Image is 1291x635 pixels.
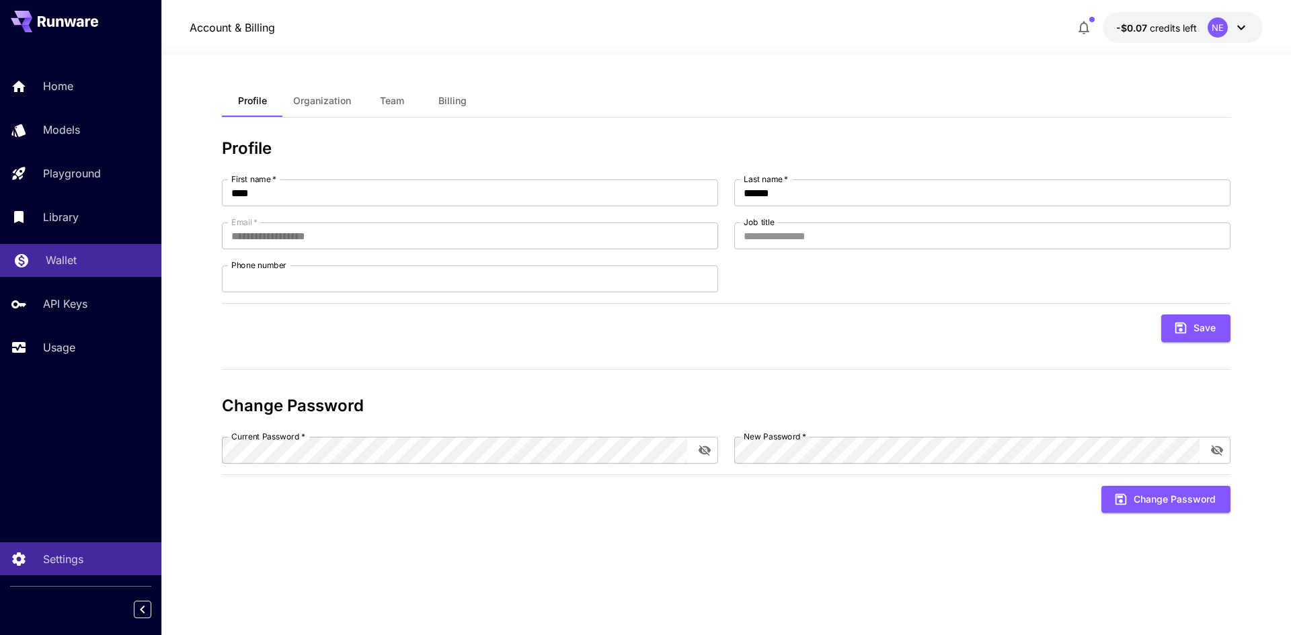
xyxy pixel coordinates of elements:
p: Usage [43,339,75,355]
label: New Password [744,431,806,442]
span: -$0.07 [1116,22,1150,34]
span: Billing [438,95,467,107]
button: -$0.07442NE [1103,12,1263,43]
label: Last name [744,173,788,185]
p: Settings [43,551,83,567]
nav: breadcrumb [190,19,275,36]
span: credits left [1150,22,1197,34]
div: -$0.07442 [1116,21,1197,35]
div: NE [1208,17,1228,38]
span: Profile [238,95,267,107]
label: Job title [744,216,775,228]
p: API Keys [43,296,87,312]
p: Wallet [46,252,77,268]
button: Change Password [1101,486,1230,513]
button: toggle password visibility [1205,438,1229,462]
label: Current Password [231,431,305,442]
label: Phone number [231,259,286,271]
a: Account & Billing [190,19,275,36]
h3: Change Password [222,396,1230,415]
span: Team [380,95,404,107]
label: Email [231,216,258,228]
label: First name [231,173,276,185]
p: Playground [43,165,101,181]
p: Models [43,122,80,138]
button: Collapse sidebar [134,601,151,618]
span: Organization [293,95,351,107]
div: Collapse sidebar [144,597,161,622]
h3: Profile [222,139,1230,158]
p: Library [43,209,79,225]
p: Home [43,78,73,94]
button: toggle password visibility [693,438,717,462]
button: Save [1161,314,1230,342]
